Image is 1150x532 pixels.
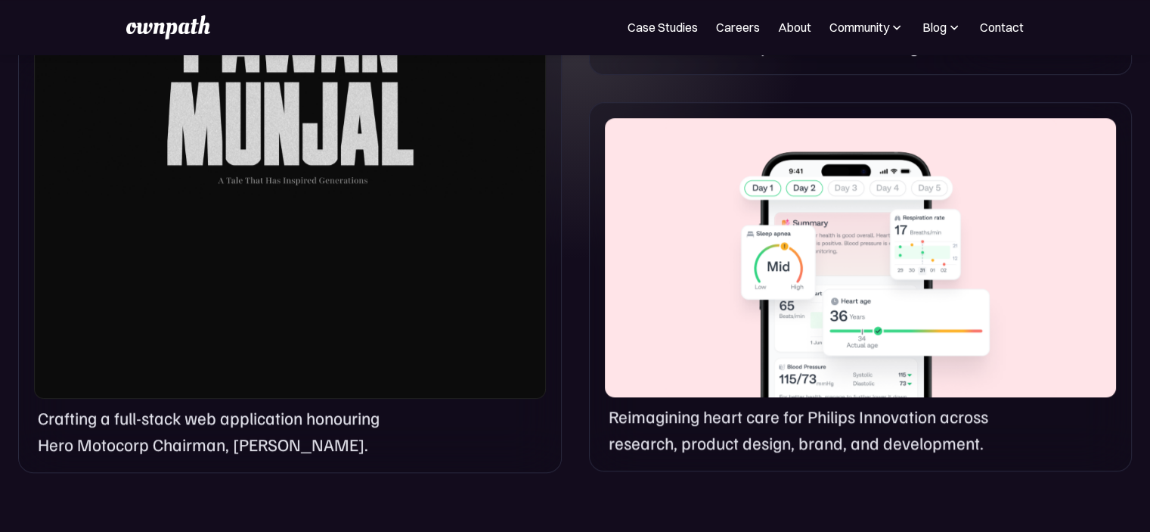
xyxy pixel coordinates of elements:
div: Blog [922,18,962,36]
div: Blog [922,18,947,36]
a: Contact [980,18,1024,36]
a: Case Studies [628,18,698,36]
p: Crafting a full-stack web application honouring Hero Motocorp Chairman, [PERSON_NAME]. [38,405,404,456]
a: About [778,18,811,36]
div: Community [829,18,904,36]
a: Careers [716,18,760,36]
div: Community [829,18,889,36]
p: Reimagining heart care for Philips Innovation across research, product design, brand, and develop... [609,403,1004,455]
